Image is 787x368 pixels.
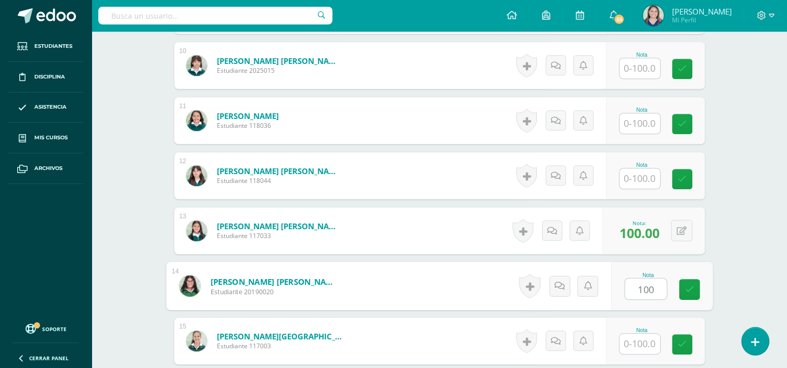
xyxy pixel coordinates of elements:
[42,325,67,333] span: Soporte
[34,134,68,142] span: Mis cursos
[34,103,67,111] span: Asistencia
[34,42,72,50] span: Estudiantes
[186,110,207,131] img: f8d5d5270eed4d5dd6c3ba13a9c586b0.png
[8,153,83,184] a: Archivos
[186,165,207,186] img: 6a8c22ce3a44bc2261505ea47e20ce41.png
[619,107,665,113] div: Nota
[217,221,342,231] a: [PERSON_NAME] [PERSON_NAME]
[619,327,665,333] div: Nota
[217,231,342,240] span: Estudiante 117033
[625,279,666,299] input: 0-100.0
[217,56,342,66] a: [PERSON_NAME] [PERSON_NAME]
[619,52,665,58] div: Nota
[613,14,625,25] span: 55
[34,73,65,81] span: Disciplina
[620,58,660,78] input: 0-100.0
[643,5,664,26] img: 120cd266101af703983fe096e6c875ba.png
[186,331,207,351] img: 904a019e186b9957623e68291c126797.png
[217,331,342,341] a: [PERSON_NAME][GEOGRAPHIC_DATA]
[98,7,332,24] input: Busca un usuario...
[217,121,279,130] span: Estudiante 118036
[210,276,339,287] a: [PERSON_NAME] [PERSON_NAME]
[217,341,342,350] span: Estudiante 117003
[186,55,207,76] img: b65d71fd2f4170b481731855fb5d1105.png
[624,272,672,278] div: Nota
[217,166,342,176] a: [PERSON_NAME] [PERSON_NAME]
[620,113,660,134] input: 0-100.0
[29,354,69,362] span: Cerrar panel
[8,93,83,123] a: Asistencia
[620,219,660,227] div: Nota:
[210,287,339,296] span: Estudiante 20190020
[217,111,279,121] a: [PERSON_NAME]
[620,168,660,189] input: 0-100.0
[12,321,79,335] a: Soporte
[8,123,83,153] a: Mis cursos
[672,16,731,24] span: Mi Perfil
[186,220,207,241] img: 94206187b631736ddc89ac5ca431512a.png
[619,162,665,168] div: Nota
[179,275,200,296] img: 52f5f1c35b4b20994beb09176870459c.png
[8,62,83,93] a: Disciplina
[217,66,342,75] span: Estudiante 2025015
[672,6,731,17] span: [PERSON_NAME]
[8,31,83,62] a: Estudiantes
[620,334,660,354] input: 0-100.0
[620,224,660,242] span: 100.00
[34,164,62,173] span: Archivos
[217,176,342,185] span: Estudiante 118044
